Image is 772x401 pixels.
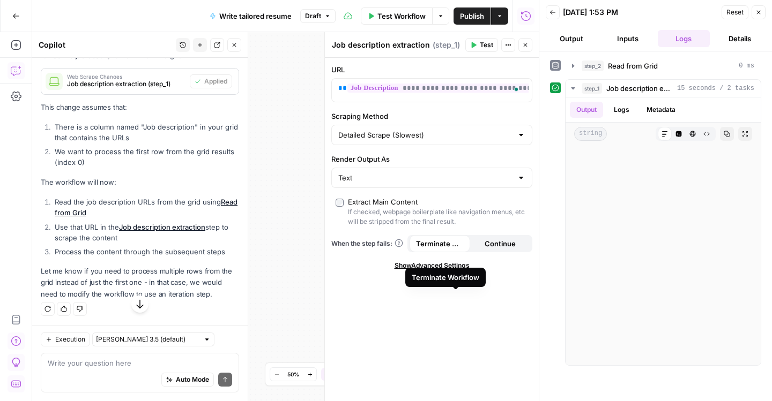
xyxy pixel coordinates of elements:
span: step_2 [582,60,604,71]
button: 15 seconds / 2 tasks [566,80,761,97]
span: Execution [55,335,85,344]
p: Let me know if you need to process multiple rows from the grid instead of just the first one - in... [41,266,239,299]
button: Test [465,38,498,52]
span: 50% [287,370,299,379]
button: Details [714,30,766,47]
span: Applied [204,77,227,86]
li: Use that URL in the step to scrape the content [52,222,239,243]
span: 0 ms [739,61,754,71]
button: Logs [658,30,710,47]
button: Write tailored resume [203,7,298,25]
button: Applied [190,74,232,88]
a: Job description extraction [119,223,205,231]
input: Claude Sonnet 3.5 (default) [96,334,199,345]
button: Output [546,30,598,47]
input: Detailed Scrape (Slowest) [338,130,513,140]
span: Job description extraction (step_1) [67,79,185,89]
a: When the step fails: [331,239,403,248]
button: Output [570,102,603,118]
button: Logs [607,102,636,118]
label: Scraping Method [331,111,532,122]
label: URL [331,64,532,75]
button: Auto Mode [161,373,214,387]
div: 15 seconds / 2 tasks [566,97,761,365]
input: Extract Main ContentIf checked, webpage boilerplate like navigation menus, etc will be stripped f... [336,199,344,207]
span: Test [480,40,493,50]
span: Write tailored resume [219,11,292,21]
span: Web Scrape Changes [67,74,185,79]
button: Inputs [602,30,654,47]
div: Terminate Workflow [412,272,479,283]
input: Text [338,172,513,183]
li: There is a column named "Job description" in your grid that contains the URLs [52,122,239,143]
button: Continue [470,235,531,252]
button: 0 ms [566,57,761,74]
textarea: Job description extraction [332,40,430,50]
p: The workflow will now: [41,177,239,188]
button: Metadata [640,102,682,118]
div: Extract Main Content [348,196,418,207]
span: Draft [305,11,321,21]
div: If checked, webpage boilerplate like navigation menus, etc will be stripped from the final result. [348,207,528,226]
button: Reset [722,5,748,19]
li: We want to process the first row from the grid results (index 0) [52,146,239,168]
button: Execution [41,332,90,346]
span: Publish [460,11,484,21]
span: Read from Grid [608,60,658,71]
label: Render Output As [331,154,532,164]
button: Test Workflow [361,7,432,25]
span: Reset [726,7,744,17]
span: Auto Mode [176,375,209,384]
span: step_1 [582,83,602,94]
span: Show Advanced Settings [395,261,470,270]
span: ( step_1 ) [433,40,460,50]
li: Read the job description URLs from the grid using [52,196,239,218]
button: Draft [300,9,336,23]
span: Test Workflow [377,11,426,21]
span: Continue [485,238,516,249]
span: Job description extraction [606,83,673,94]
span: string [574,127,607,141]
p: This change assumes that: [41,102,239,113]
div: Copilot [39,40,173,50]
span: 15 seconds / 2 tasks [677,84,754,93]
li: Process the content through the subsequent steps [52,246,239,257]
button: Publish [454,7,491,25]
span: Terminate Workflow [416,238,464,249]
